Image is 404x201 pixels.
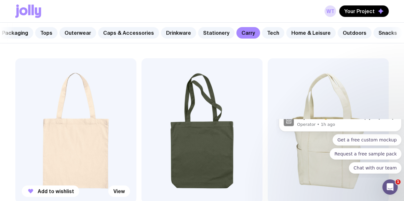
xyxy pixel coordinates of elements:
[59,27,96,39] a: Outerwear
[22,185,79,197] button: Add to wishlist
[98,27,159,39] a: Caps & Accessories
[373,27,402,39] a: Snacks
[198,27,234,39] a: Stationery
[161,27,196,39] a: Drinkware
[3,15,125,54] div: Quick reply options
[324,5,336,17] a: WT
[344,8,375,14] span: Your Project
[236,27,260,39] a: Carry
[21,3,120,8] p: Message from Operator, sent 1h ago
[395,179,400,184] span: 1
[262,27,284,39] a: Tech
[53,29,125,40] button: Quick reply: Request a free sample pack
[56,15,125,26] button: Quick reply: Get a free custom mockup
[382,179,398,195] iframe: Intercom live chat
[38,188,74,194] span: Add to wishlist
[108,185,130,197] a: View
[286,27,336,39] a: Home & Leisure
[338,27,371,39] a: Outdoors
[35,27,57,39] a: Tops
[72,43,125,54] button: Quick reply: Chat with our team
[276,119,404,177] iframe: Intercom notifications message
[339,5,389,17] button: Your Project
